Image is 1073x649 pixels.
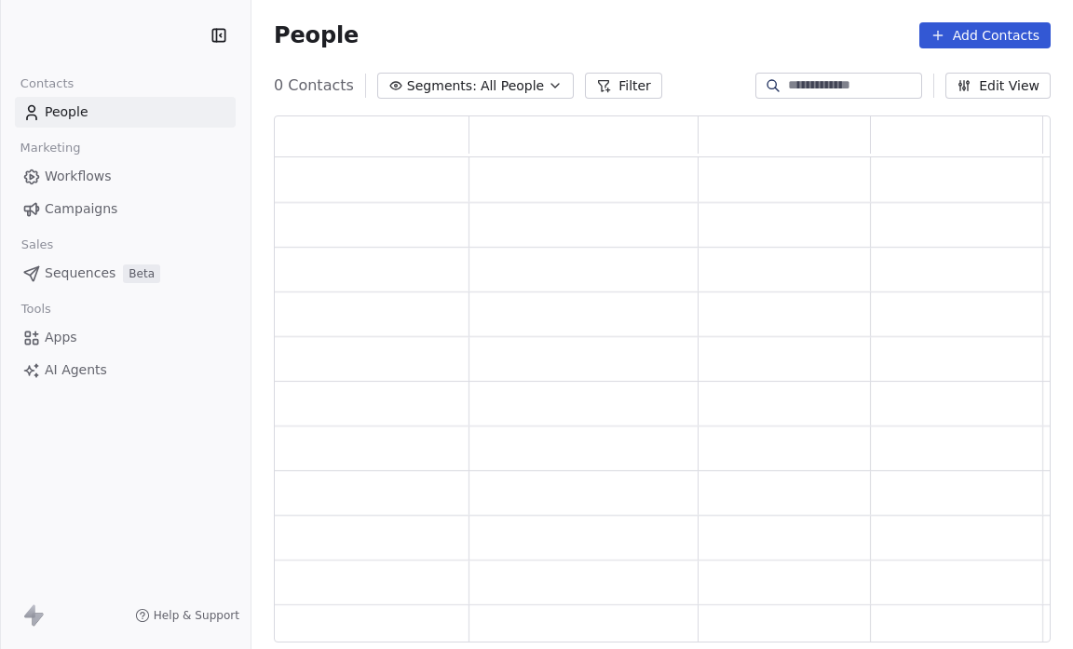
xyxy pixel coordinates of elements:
[407,76,477,96] span: Segments:
[135,608,239,623] a: Help & Support
[45,360,107,380] span: AI Agents
[945,73,1051,99] button: Edit View
[13,231,61,259] span: Sales
[15,322,236,353] a: Apps
[154,608,239,623] span: Help & Support
[15,97,236,128] a: People
[45,199,117,219] span: Campaigns
[15,161,236,192] a: Workflows
[13,295,59,323] span: Tools
[15,258,236,289] a: SequencesBeta
[919,22,1051,48] button: Add Contacts
[15,355,236,385] a: AI Agents
[45,264,115,283] span: Sequences
[45,328,77,347] span: Apps
[12,70,82,98] span: Contacts
[45,167,112,186] span: Workflows
[481,76,544,96] span: All People
[585,73,662,99] button: Filter
[15,194,236,224] a: Campaigns
[123,264,160,283] span: Beta
[45,102,88,122] span: People
[274,74,354,97] span: 0 Contacts
[274,21,359,49] span: People
[12,134,88,162] span: Marketing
